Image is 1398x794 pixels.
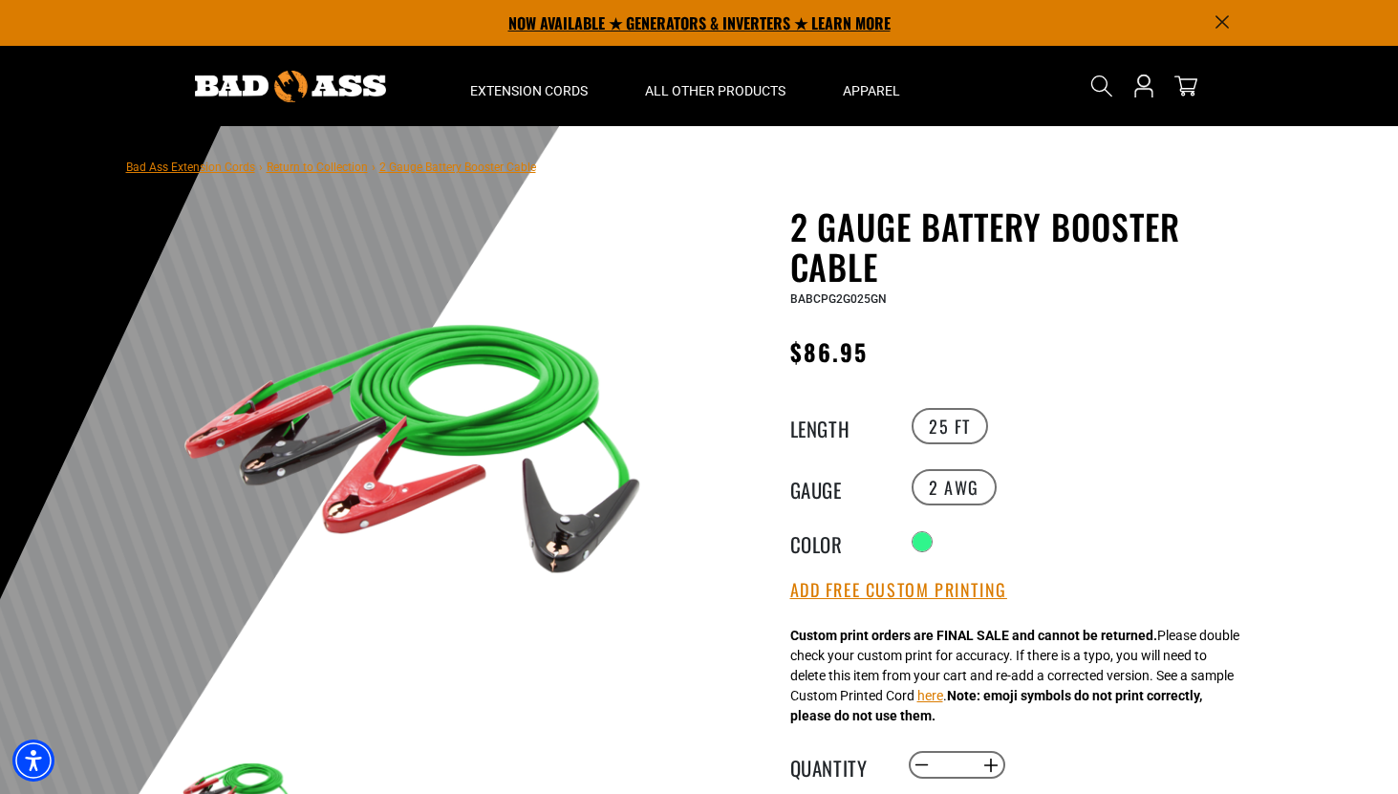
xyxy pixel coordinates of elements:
[790,334,868,369] span: $86.95
[814,46,929,126] summary: Apparel
[843,82,900,99] span: Apparel
[126,161,255,174] a: Bad Ass Extension Cords
[645,82,785,99] span: All Other Products
[1086,71,1117,101] summary: Search
[790,753,886,778] label: Quantity
[183,210,643,671] img: green
[790,626,1239,726] div: Please double check your custom print for accuracy. If there is a typo, you will need to delete t...
[1129,46,1159,126] a: Open this option
[267,161,368,174] a: Return to Collection
[790,688,1202,723] strong: Note: emoji symbols do not print correctly, please do not use them.
[616,46,814,126] summary: All Other Products
[790,529,886,554] legend: Color
[1171,75,1201,97] a: cart
[790,628,1157,643] strong: Custom print orders are FINAL SALE and cannot be returned.
[126,155,536,178] nav: breadcrumbs
[790,206,1258,287] h1: 2 Gauge Battery Booster Cable
[790,292,887,306] span: BABCPG2G025GN
[912,408,988,444] label: 25 FT
[790,580,1007,601] button: Add Free Custom Printing
[259,161,263,174] span: ›
[790,414,886,439] legend: Length
[12,740,54,782] div: Accessibility Menu
[470,82,588,99] span: Extension Cords
[195,71,386,102] img: Bad Ass Extension Cords
[917,686,943,706] button: here
[379,161,536,174] span: 2 Gauge Battery Booster Cable
[372,161,376,174] span: ›
[912,469,997,505] label: 2 AWG
[441,46,616,126] summary: Extension Cords
[790,475,886,500] legend: Gauge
